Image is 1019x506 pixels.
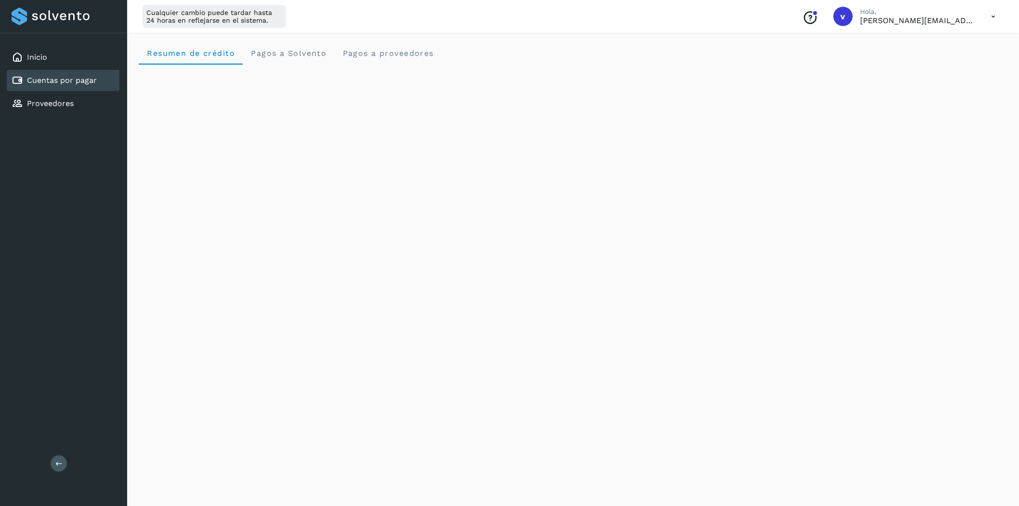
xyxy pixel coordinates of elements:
[7,70,119,91] div: Cuentas por pagar
[861,8,976,16] p: Hola,
[27,76,97,85] a: Cuentas por pagar
[861,16,976,25] p: victor.romero@fidum.com.mx
[143,5,286,28] div: Cualquier cambio puede tardar hasta 24 horas en reflejarse en el sistema.
[7,93,119,114] div: Proveedores
[27,53,47,62] a: Inicio
[250,49,327,58] span: Pagos a Solvento
[146,49,235,58] span: Resumen de crédito
[342,49,434,58] span: Pagos a proveedores
[7,47,119,68] div: Inicio
[27,99,74,108] a: Proveedores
